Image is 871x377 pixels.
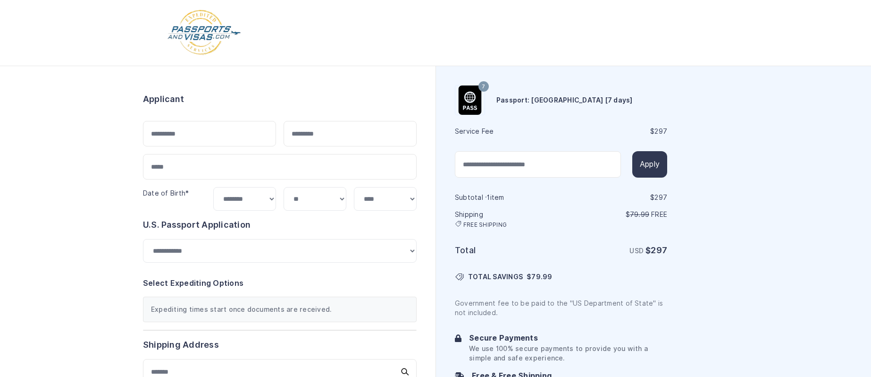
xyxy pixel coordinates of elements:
h6: Shipping Address [143,338,417,351]
h6: Passport: [GEOGRAPHIC_DATA] [7 days] [496,95,633,105]
strong: $ [645,245,667,255]
span: 7 [482,81,485,93]
div: Expediting times start once documents are received. [143,297,417,322]
h6: Select Expediting Options [143,278,417,289]
span: 297 [654,194,667,201]
span: 297 [654,128,667,135]
div: $ [562,193,667,202]
h6: U.S. Passport Application [143,218,417,231]
span: 1 [487,194,490,201]
h6: Service Fee [455,127,560,136]
button: Apply [632,151,667,178]
label: Date of Birth* [143,189,189,197]
h6: Subtotal · item [455,193,560,202]
span: USD [629,247,644,255]
span: Free [651,211,667,218]
p: Government fee to be paid to the "US Department of State" is not included. [455,299,667,317]
span: FREE SHIPPING [463,221,507,229]
p: We use 100% secure payments to provide you with a simple and safe experience. [469,344,667,363]
span: $ [527,272,552,282]
span: 79.99 [630,211,649,218]
h6: Total [455,244,560,257]
img: Logo [167,9,242,56]
h6: Applicant [143,93,184,106]
img: Product Name [455,86,485,115]
span: 297 [651,245,667,255]
p: $ [562,210,667,219]
h6: Secure Payments [469,333,667,344]
h6: Shipping [455,210,560,229]
span: TOTAL SAVINGS [468,272,523,282]
span: 79.99 [531,273,552,281]
div: $ [562,127,667,136]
